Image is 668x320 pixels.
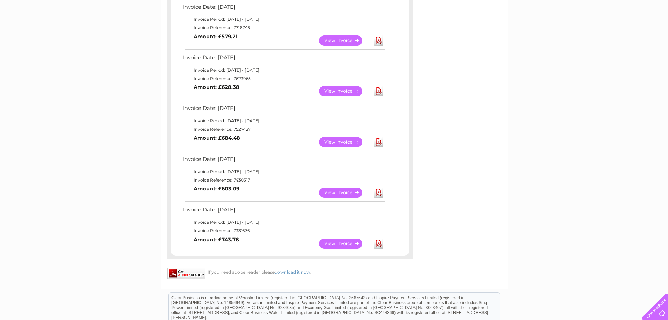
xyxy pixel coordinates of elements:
[319,137,371,147] a: View
[621,30,639,35] a: Contact
[374,86,383,96] a: Download
[181,53,386,66] td: Invoice Date: [DATE]
[181,218,386,227] td: Invoice Period: [DATE] - [DATE]
[181,15,386,24] td: Invoice Period: [DATE] - [DATE]
[374,35,383,46] a: Download
[319,86,371,96] a: View
[181,74,386,83] td: Invoice Reference: 7623965
[181,155,386,168] td: Invoice Date: [DATE]
[181,66,386,74] td: Invoice Period: [DATE] - [DATE]
[181,125,386,133] td: Invoice Reference: 7527427
[319,239,371,249] a: View
[374,239,383,249] a: Download
[23,18,59,40] img: logo.png
[194,236,239,243] b: Amount: £743.78
[181,117,386,125] td: Invoice Period: [DATE] - [DATE]
[194,33,238,40] b: Amount: £579.21
[319,188,371,198] a: View
[545,30,558,35] a: Water
[181,227,386,235] td: Invoice Reference: 7331676
[374,188,383,198] a: Download
[536,4,584,12] a: 0333 014 3131
[181,205,386,218] td: Invoice Date: [DATE]
[169,4,500,34] div: Clear Business is a trading name of Verastar Limited (registered in [GEOGRAPHIC_DATA] No. 3667643...
[181,104,386,117] td: Invoice Date: [DATE]
[319,35,371,46] a: View
[275,269,310,275] a: download it now
[167,268,413,275] div: If you need adobe reader please .
[582,30,603,35] a: Telecoms
[562,30,578,35] a: Energy
[181,24,386,32] td: Invoice Reference: 7718745
[194,84,239,90] b: Amount: £628.38
[607,30,617,35] a: Blog
[194,185,239,192] b: Amount: £603.09
[645,30,661,35] a: Log out
[181,168,386,176] td: Invoice Period: [DATE] - [DATE]
[194,135,240,141] b: Amount: £684.48
[181,176,386,184] td: Invoice Reference: 7430317
[181,2,386,15] td: Invoice Date: [DATE]
[374,137,383,147] a: Download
